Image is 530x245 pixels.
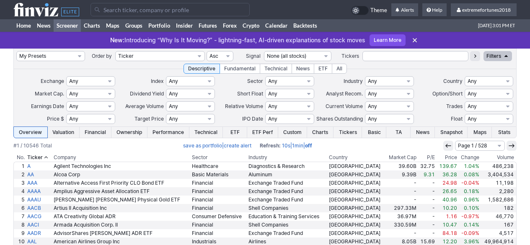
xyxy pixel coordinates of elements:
[442,188,457,194] span: 26.65
[14,127,47,138] a: Overview
[436,153,458,162] th: Price
[464,222,479,228] span: 0.14%
[332,64,347,74] div: All
[191,221,247,229] a: Financial
[260,64,292,74] div: Technical
[237,90,263,97] span: Short Float
[103,19,122,32] a: Maps
[80,127,111,138] a: Financial
[81,19,103,32] a: Charts
[52,162,191,170] a: Agilent Technologies Inc
[52,179,191,187] a: Alternative Access First Priority CLO Bond ETF
[481,196,516,204] a: 1,582,686
[14,196,26,204] a: 5
[439,163,457,169] span: 139.67
[191,229,247,237] a: Financial
[435,127,468,138] a: Snapshot
[290,19,320,32] a: Backtests
[247,162,328,170] a: Diagnostics & Research
[292,142,303,149] a: 1min
[464,205,479,211] span: 0.10%
[464,196,479,203] span: 0.96%
[481,221,516,229] a: 167
[225,103,263,109] span: Relative Volume
[442,171,457,178] span: 36.28
[478,19,515,32] span: [DATE] 3:01 PM ET
[14,170,26,179] a: 2
[247,204,328,212] a: Shell Companies
[386,127,411,138] a: TA
[385,187,418,196] a: -
[247,153,328,162] th: Industry
[307,127,334,138] a: Charts
[14,221,26,229] a: 8
[436,212,458,221] a: 1.16
[240,19,262,32] a: Crypto
[26,179,52,187] a: AAA
[481,204,516,212] a: 182
[191,179,247,187] a: Financial
[110,36,365,44] p: Introducing “Why Is It Moving?” - lightning-fast, AI-driven explanations of stock moves
[370,34,406,46] a: Learn More
[481,153,517,162] th: Volume
[481,162,516,170] a: 486,238
[328,229,385,237] a: [GEOGRAPHIC_DATA]
[184,64,220,74] div: Descriptive
[183,142,251,150] span: |
[191,212,247,221] a: Consumer Defensive
[260,142,312,150] span: | |
[442,196,457,203] span: 40.96
[464,171,479,178] span: 0.08%
[362,127,386,138] a: Basic
[385,221,418,229] a: 330.59M
[247,78,263,84] span: Sector
[458,153,481,162] th: Change
[147,127,189,138] a: Performance
[247,212,328,221] a: Education & Training Services
[220,19,240,32] a: Forex
[418,187,436,196] a: -
[351,6,387,15] a: Theme
[411,127,435,138] a: News
[334,127,362,138] a: Tickers
[436,170,458,179] a: 36.28
[34,19,54,32] a: News
[461,230,479,236] span: -0.09%
[183,142,222,149] a: save as portfolio
[122,19,145,32] a: Groups
[418,229,436,237] a: -
[191,187,247,196] a: Financial
[436,179,458,187] a: 24.98
[26,187,52,196] a: AAAA
[328,196,385,204] a: [GEOGRAPHIC_DATA]
[13,142,52,150] div: #1 / 10546 Total
[247,221,328,229] a: Shell Companies
[191,153,247,162] th: Sector
[47,116,64,122] span: Price $
[191,196,247,204] a: Financial
[418,153,436,162] th: P/E
[92,53,112,59] span: Order by
[462,7,511,13] span: extremefortunes2018
[47,127,80,138] a: Valuation
[246,53,261,59] span: Signal
[52,204,191,212] a: Artius II Acquisition Inc
[110,36,124,44] span: New:
[26,162,52,170] a: A
[432,90,463,97] span: Option/Short
[442,230,457,236] span: 84.18
[316,116,363,122] span: Shares Outstanding
[13,19,34,32] a: Home
[52,229,191,237] a: AdvisorShares [PERSON_NAME] ADR ETF
[492,127,516,138] a: Stats
[328,179,385,187] a: [GEOGRAPHIC_DATA]
[385,212,418,221] a: 36.97M
[461,213,479,219] span: -0.97%
[191,162,247,170] a: Healthcare
[442,180,457,186] span: 24.98
[220,64,260,74] div: Fundamental
[247,170,328,179] a: Aluminum
[305,142,312,149] a: off
[52,196,191,204] a: [PERSON_NAME] [PERSON_NAME] Physical Gold ETF
[14,179,26,187] a: 3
